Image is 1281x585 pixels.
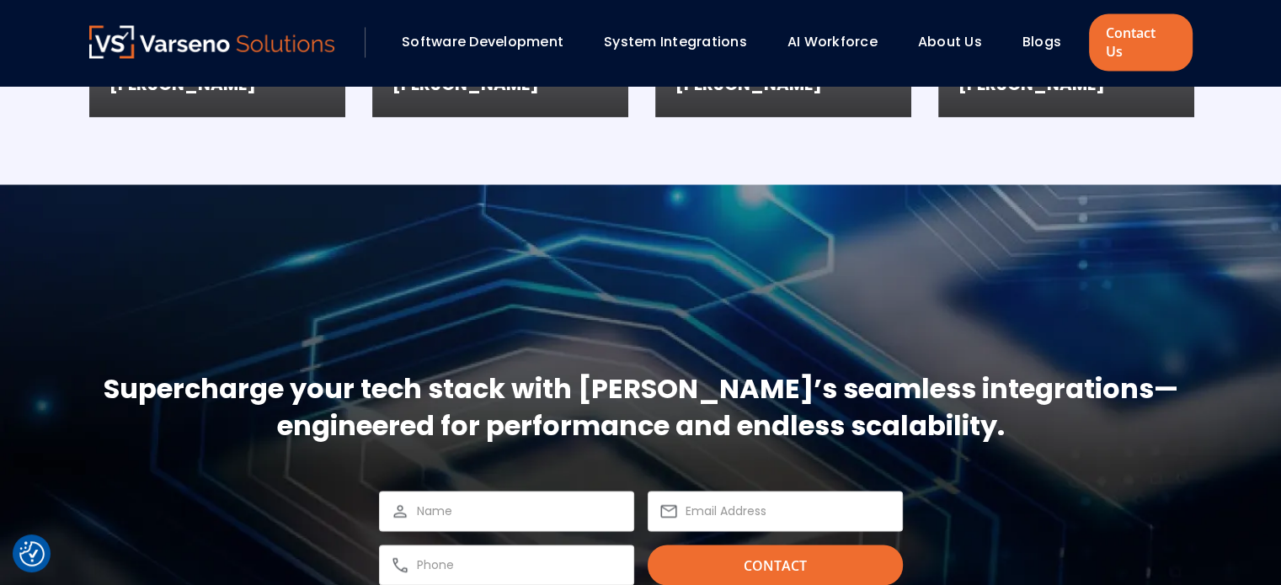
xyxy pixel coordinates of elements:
[595,28,771,56] div: System Integrations
[89,370,1193,444] h2: Supercharge your tech stack with [PERSON_NAME]’s seamless integrations—engineered for performance...
[417,555,623,575] input: Phone
[390,501,410,521] img: person-icon.png
[393,28,587,56] div: Software Development
[19,541,45,566] button: Cookie Settings
[417,501,623,521] input: Name
[648,545,903,585] input: Contact
[390,555,410,575] img: call-icon.png
[1089,13,1192,71] a: Contact Us
[910,28,1006,56] div: About Us
[686,501,892,521] input: Email Address
[918,32,982,51] a: About Us
[89,25,335,58] img: Varseno Solutions – Product Engineering & IT Services
[402,32,563,51] a: Software Development
[1022,32,1061,51] a: Blogs
[89,25,335,59] a: Varseno Solutions – Product Engineering & IT Services
[779,28,901,56] div: AI Workforce
[1014,28,1085,56] div: Blogs
[659,501,679,521] img: mail-icon.png
[604,32,747,51] a: System Integrations
[787,32,878,51] a: AI Workforce
[19,541,45,566] img: Revisit consent button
